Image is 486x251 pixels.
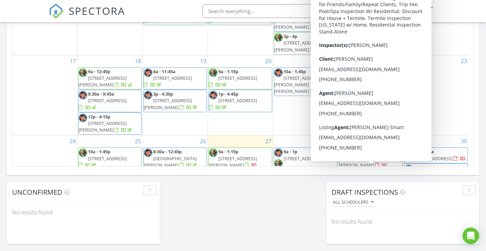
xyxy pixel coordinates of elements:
img: img_7297_adam_headshot.jpg [144,148,152,157]
a: 9a - 1p [STREET_ADDRESS] [284,148,335,161]
span: [STREET_ADDRESS] [88,97,127,104]
img: The Best Home Inspection Software - Spectora [49,3,64,19]
a: 9:30a - 9:45a [STREET_ADDRESS] [79,91,127,110]
a: 8:30a - 12:45p [GEOGRAPHIC_DATA][PERSON_NAME] [143,147,207,170]
a: 10a - 1:45p [STREET_ADDRESS][PERSON_NAME] [339,91,394,110]
a: 9:30a - 9:45a [STREET_ADDRESS] [78,90,142,112]
span: 10a - 1:45p [88,148,110,155]
a: Go to August 20, 2025 [264,56,273,67]
a: 3p - 4p [STREET_ADDRESS][PERSON_NAME] [274,32,337,55]
span: 1p - 4:45p [218,91,238,97]
td: Go to August 17, 2025 [12,55,78,136]
a: 10a - 1:45p [STREET_ADDRESS][PERSON_NAME][PERSON_NAME] [274,67,337,96]
img: img_7297_adam_headshot.jpg [79,114,87,122]
a: 9a - 12:45p [STREET_ADDRESS] [144,4,192,23]
a: 1p - 4:45p [STREET_ADDRESS] [209,90,272,112]
span: 3p - 4p [284,33,297,39]
img: headshotforareawide.jpg [209,68,218,77]
a: SPECTORA [49,9,125,24]
a: 10a - 1:45p [STREET_ADDRESS] [79,148,127,168]
a: 10a - 2p [STREET_ADDRESS] [209,4,257,23]
span: 9a - 12:45p [88,68,110,75]
img: img_7297_adam_headshot.jpg [144,91,152,99]
span: [STREET_ADDRESS] [414,155,453,162]
span: 9a - 9:15a [414,148,434,155]
a: 9a - 1p [STREET_ADDRESS] [274,147,337,170]
img: headshotforareawide.jpg [274,159,283,168]
td: Go to August 30, 2025 [403,136,468,200]
span: 3p - 4:30p [153,91,173,97]
span: [STREET_ADDRESS][PERSON_NAME] [339,97,387,110]
td: Go to August 26, 2025 [143,136,208,200]
td: Go to August 20, 2025 [208,55,273,136]
img: img_7297_adam_headshot.jpg [274,148,283,157]
a: 9a - 12:45p [STREET_ADDRESS][PERSON_NAME] [78,67,142,90]
a: 8a - 11:30a [STREET_ADDRESS][PERSON_NAME] [339,148,387,168]
a: Go to August 30, 2025 [459,136,468,147]
img: headshotforareawide.jpg [339,148,348,157]
span: [STREET_ADDRESS][PERSON_NAME] [79,120,127,133]
span: 9a - 1:30p [349,68,369,75]
span: [GEOGRAPHIC_DATA][PERSON_NAME] [144,155,197,168]
a: 8a - 11:45a [STREET_ADDRESS] [143,67,207,90]
a: Go to August 29, 2025 [394,136,403,147]
a: 3p - 4p [STREET_ADDRESS][PERSON_NAME] [274,33,329,52]
td: Go to August 25, 2025 [78,136,143,200]
td: Go to August 27, 2025 [208,136,273,200]
input: Search everything... [202,4,340,18]
span: 11a - 2:45p [414,165,436,171]
a: Go to August 21, 2025 [329,56,338,67]
a: 12p - 4:15p [STREET_ADDRESS][PERSON_NAME] [79,114,133,133]
img: headshotforareawide.jpg [339,91,348,99]
span: 10a - 1:45p [349,91,371,97]
a: 8:30a - 12:45p [GEOGRAPHIC_DATA][PERSON_NAME] [144,148,198,168]
span: [STREET_ADDRESS] [88,155,127,162]
span: 9a - 1:15p [218,148,238,155]
span: [STREET_ADDRESS][PERSON_NAME] [339,155,387,168]
a: Go to August 25, 2025 [133,136,142,147]
a: Go to August 17, 2025 [68,56,77,67]
div: [PERSON_NAME] [383,4,428,11]
td: Go to August 28, 2025 [273,136,338,200]
a: 11a - 2:45p [405,165,453,184]
span: [STREET_ADDRESS] [284,155,322,162]
div: No results found [326,212,479,231]
td: Go to August 29, 2025 [338,136,403,200]
a: 10a - 1:45p [STREET_ADDRESS][PERSON_NAME][PERSON_NAME] [274,68,329,95]
a: 9a - 1:30p [STREET_ADDRESS] [339,67,403,90]
div: No results found [7,203,160,222]
span: [STREET_ADDRESS][PERSON_NAME] [209,155,257,168]
span: [STREET_ADDRESS] [218,75,257,81]
img: img_7297_adam_headshot.jpg [209,91,218,99]
img: img_7297_adam_headshot.jpg [144,68,152,77]
a: 9a - 9:15a [STREET_ADDRESS] [414,148,466,161]
img: img_7297_adam_headshot.jpg [405,165,413,173]
a: 12p - 4:15p [STREET_ADDRESS][PERSON_NAME] [78,113,142,135]
span: 9:30a - 9:45a [88,91,114,97]
span: 8:30a - 12:45p [153,148,182,155]
a: 3p - 4:30p [STREET_ADDRESS][PERSON_NAME] [143,90,207,112]
a: 8a - 11:30a [STREET_ADDRESS][PERSON_NAME] [339,147,403,170]
a: Go to August 26, 2025 [199,136,208,147]
a: Go to August 22, 2025 [394,56,403,67]
img: img_7297_adam_headshot.jpg [79,91,87,99]
a: 9a - 9:15a [STREET_ADDRESS] [404,147,468,163]
td: Go to August 21, 2025 [273,55,338,136]
a: Go to August 19, 2025 [199,56,208,67]
a: 10a - 1:45p [STREET_ADDRESS] [78,147,142,170]
a: 9a - 1:15p [STREET_ADDRESS][PERSON_NAME] [209,148,257,168]
span: 10a - 1:45p [284,68,306,75]
img: headshotforareawide.jpg [79,68,87,77]
span: [STREET_ADDRESS] [153,75,192,81]
img: img_7297_adam_headshot.jpg [405,148,413,157]
span: [STREET_ADDRESS] [349,75,387,81]
img: headshotforareawide.jpg [274,33,283,42]
a: Go to August 24, 2025 [68,136,77,147]
a: Go to August 27, 2025 [264,136,273,147]
span: [STREET_ADDRESS][PERSON_NAME][PERSON_NAME] [274,11,322,30]
span: SPECTORA [69,3,125,18]
a: Go to August 28, 2025 [329,136,338,147]
a: 1p - 4:45p [STREET_ADDRESS] [209,91,257,110]
a: Go to August 18, 2025 [133,56,142,67]
a: 9a - 1:15p [STREET_ADDRESS] [209,67,272,90]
